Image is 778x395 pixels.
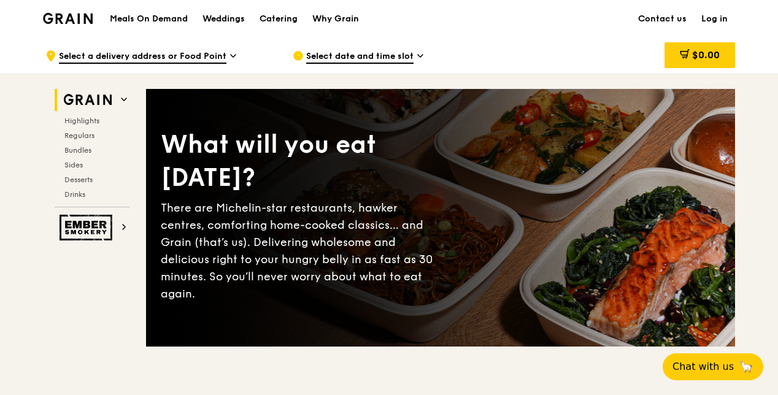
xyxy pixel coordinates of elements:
span: Regulars [64,131,94,140]
span: Desserts [64,175,93,184]
div: Why Grain [312,1,359,37]
span: Highlights [64,117,99,125]
a: Log in [694,1,735,37]
h1: Meals On Demand [110,13,188,25]
span: Sides [64,161,83,169]
div: What will you eat [DATE]? [161,128,441,194]
div: Weddings [202,1,245,37]
span: $0.00 [692,49,720,61]
span: Chat with us [672,359,734,374]
img: Ember Smokery web logo [60,215,116,240]
a: Contact us [631,1,694,37]
img: Grain web logo [60,89,116,111]
span: Bundles [64,146,91,155]
button: Chat with us🦙 [663,353,763,380]
div: There are Michelin-star restaurants, hawker centres, comforting home-cooked classics… and Grain (... [161,199,441,302]
a: Catering [252,1,305,37]
span: Select a delivery address or Food Point [59,50,226,64]
span: Select date and time slot [306,50,414,64]
a: Weddings [195,1,252,37]
img: Grain [43,13,93,24]
a: Why Grain [305,1,366,37]
span: Drinks [64,190,85,199]
div: Catering [260,1,298,37]
span: 🦙 [739,359,753,374]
